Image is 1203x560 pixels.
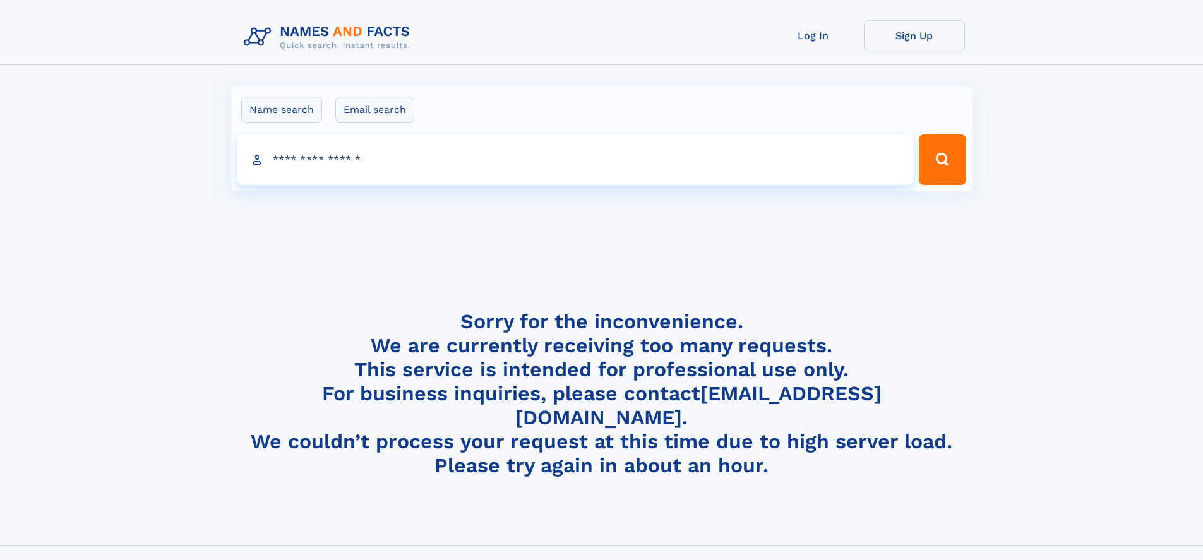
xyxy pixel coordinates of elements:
[237,134,914,185] input: search input
[864,20,965,51] a: Sign Up
[335,97,414,123] label: Email search
[239,309,965,478] h4: Sorry for the inconvenience. We are currently receiving too many requests. This service is intend...
[241,97,322,123] label: Name search
[919,134,966,185] button: Search Button
[239,20,421,54] img: Logo Names and Facts
[763,20,864,51] a: Log In
[515,381,882,429] a: [EMAIL_ADDRESS][DOMAIN_NAME]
